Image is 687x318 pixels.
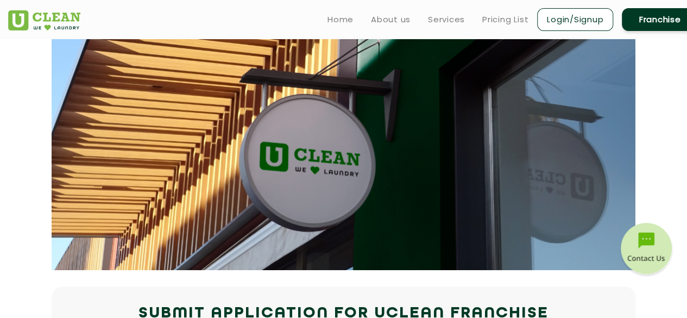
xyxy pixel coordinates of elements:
[482,13,528,26] a: Pricing List
[428,13,465,26] a: Services
[371,13,411,26] a: About us
[327,13,354,26] a: Home
[8,10,80,30] img: UClean Laundry and Dry Cleaning
[537,8,613,31] a: Login/Signup
[619,223,673,277] img: contact-btn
